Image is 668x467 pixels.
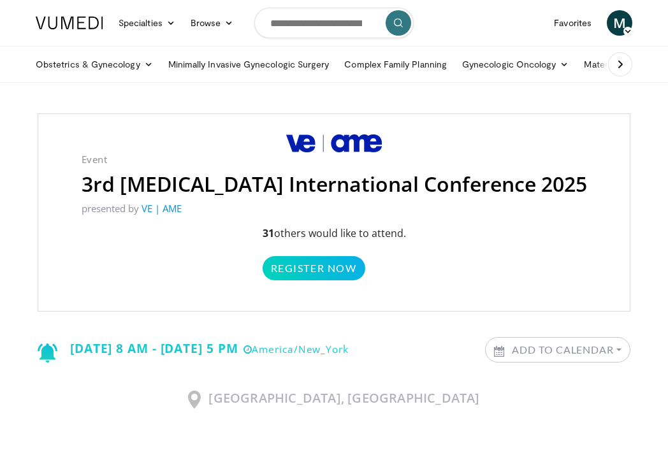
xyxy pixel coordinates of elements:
[546,10,599,36] a: Favorites
[38,343,57,363] img: Notification icon
[82,152,587,167] p: Event
[28,52,161,77] a: Obstetrics & Gynecology
[263,226,274,240] strong: 31
[607,10,632,36] a: M
[263,256,365,280] a: Register Now
[494,346,504,357] img: Calendar icon
[486,338,630,362] a: Add to Calendar
[142,202,182,215] a: VE | AME
[188,391,201,408] img: Location Icon
[454,52,576,77] a: Gynecologic Oncology
[82,172,587,196] h2: 3rd [MEDICAL_DATA] International Conference 2025
[38,391,630,408] h3: [GEOGRAPHIC_DATA], [GEOGRAPHIC_DATA]
[38,337,349,363] div: [DATE] 8 AM - [DATE] 5 PM
[243,343,349,356] small: America/New_York
[254,8,414,38] input: Search topics, interventions
[111,10,183,36] a: Specialties
[82,201,587,216] p: presented by
[36,17,103,29] img: VuMedi Logo
[263,226,406,280] p: others would like to attend.
[337,52,454,77] a: Complex Family Planning
[183,10,242,36] a: Browse
[161,52,337,77] a: Minimally Invasive Gynecologic Surgery
[286,134,382,152] img: VE | AME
